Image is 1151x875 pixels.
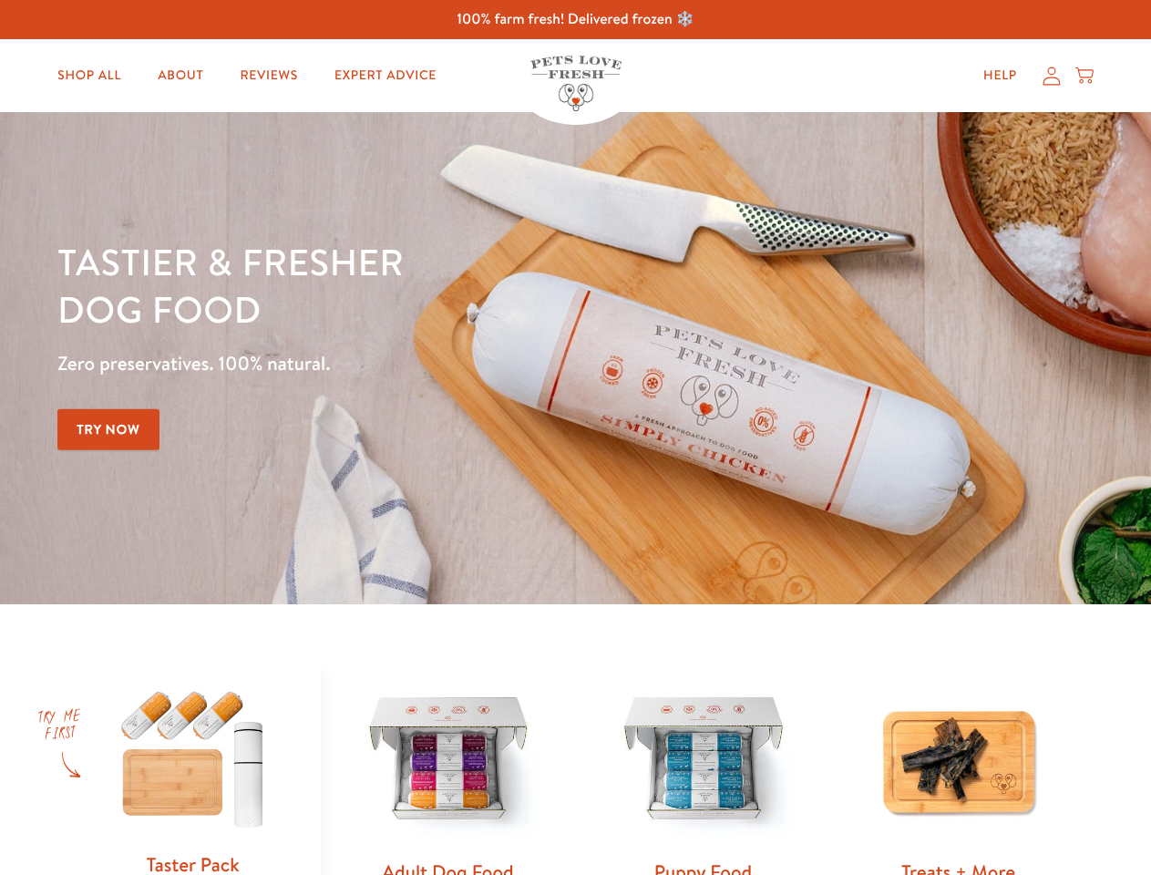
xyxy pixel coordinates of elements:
p: Zero preservatives. 100% natural. [57,347,748,380]
a: Shop All [43,57,136,94]
a: Expert Advice [320,57,451,94]
a: Try Now [57,409,159,450]
h1: Tastier & fresher dog food [57,238,748,333]
a: Help [969,57,1032,94]
img: Pets Love Fresh [530,56,622,111]
a: About [143,57,218,94]
a: Reviews [225,57,312,94]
